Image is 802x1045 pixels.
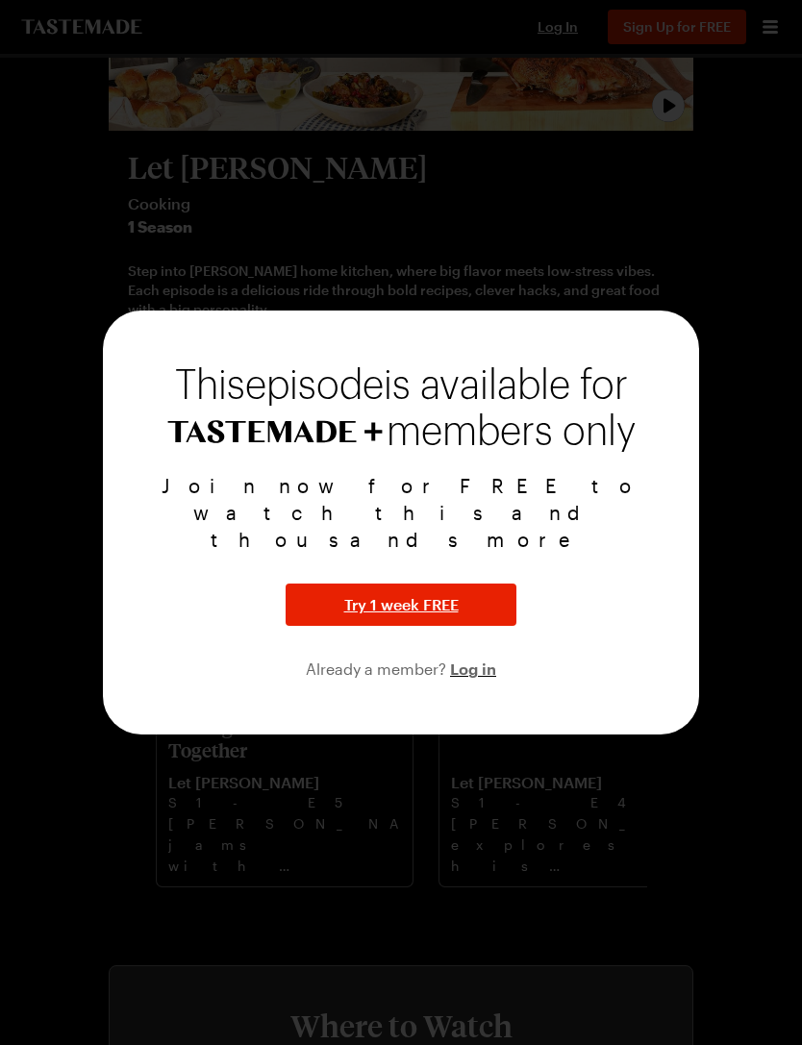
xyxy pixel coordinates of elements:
[306,659,450,678] span: Already a member?
[286,584,516,626] button: Try 1 week FREE
[167,420,383,443] img: Tastemade+
[450,657,496,680] button: Log in
[387,411,636,453] span: members only
[126,472,676,553] p: Join now for FREE to watch this and thousands more
[344,593,459,616] span: Try 1 week FREE
[175,366,628,405] span: This episode is available for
